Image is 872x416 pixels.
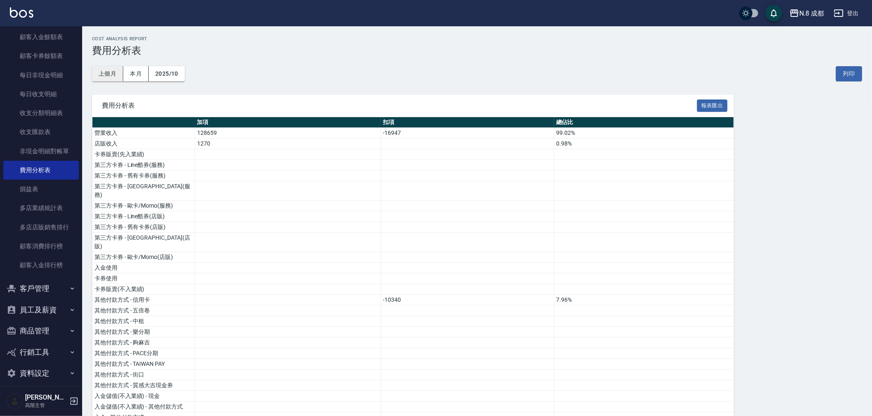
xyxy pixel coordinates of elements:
[92,348,195,359] td: 其他付款方式 - PACE分期
[92,233,195,252] td: 第三方卡券 - [GEOGRAPHIC_DATA](店販)
[92,337,195,348] td: 其他付款方式 - 夠麻吉
[92,305,195,316] td: 其他付款方式 - 五倍卷
[92,149,195,160] td: 卡券販賣(先入業績)
[3,320,79,342] button: 商品管理
[7,393,23,409] img: Person
[3,85,79,104] a: 每日收支明細
[92,284,195,295] td: 卡券販賣(不入業績)
[554,295,734,305] td: 7.96%
[3,104,79,122] a: 收支分類明細表
[799,8,824,18] div: N.8 成都
[92,359,195,370] td: 其他付款方式 - TAIWAN PAY
[3,218,79,237] a: 多店店販銷售排行
[786,5,827,22] button: N.8 成都
[195,139,381,149] td: 1270
[92,160,195,171] td: 第三方卡券 - Line酷券(服務)
[836,66,862,81] button: 列印
[3,28,79,46] a: 顧客入金餘額表
[123,66,149,81] button: 本月
[102,102,697,110] span: 費用分析表
[92,181,195,201] td: 第三方卡券 - [GEOGRAPHIC_DATA](服務)
[554,128,734,139] td: 99.02%
[149,66,185,81] button: 2025/10
[92,370,195,380] td: 其他付款方式 - 街口
[3,122,79,141] a: 收支匯款表
[25,402,67,409] p: 高階主管
[381,295,554,305] td: -10340
[92,128,195,139] td: 營業收入
[92,66,123,81] button: 上個月
[92,222,195,233] td: 第三方卡券 - 舊有卡券(店販)
[3,299,79,321] button: 員工及薪資
[92,380,195,391] td: 其他付款方式 - 質感大吉現金券
[831,6,862,21] button: 登出
[92,201,195,211] td: 第三方卡券 - 歐卡/Momo(服務)
[3,199,79,217] a: 多店業績統計表
[92,171,195,181] td: 第三方卡券 - 舊有卡券(服務)
[381,117,554,128] th: 扣項
[3,363,79,384] button: 資料設定
[92,36,862,42] h2: Cost analysis Report
[92,295,195,305] td: 其他付款方式 - 信用卡
[3,161,79,180] a: 費用分析表
[92,327,195,337] td: 其他付款方式 - 樂分期
[3,142,79,161] a: 非現金明細對帳單
[3,256,79,275] a: 顧客入金排行榜
[3,66,79,85] a: 每日非現金明細
[3,46,79,65] a: 顧客卡券餘額表
[92,45,862,56] h3: 費用分析表
[92,316,195,327] td: 其他付款方式 - 中租
[92,263,195,273] td: 入金使用
[92,252,195,263] td: 第三方卡券 - 歐卡/Momo(店販)
[92,391,195,402] td: 入金儲值(不入業績) - 現金
[3,278,79,299] button: 客戶管理
[554,139,734,149] td: 0.98%
[766,5,782,21] button: save
[195,117,381,128] th: 加項
[92,273,195,284] td: 卡券使用
[697,99,727,112] button: 報表匯出
[3,180,79,199] a: 損益表
[10,7,33,18] img: Logo
[92,211,195,222] td: 第三方卡券 - Line酷券(店販)
[195,128,381,139] td: 128659
[92,402,195,412] td: 入金儲值(不入業績) - 其他付款方式
[554,117,734,128] th: 總佔比
[381,128,554,139] td: -16947
[3,342,79,363] button: 行銷工具
[25,393,67,402] h5: [PERSON_NAME]
[92,139,195,149] td: 店販收入
[3,237,79,256] a: 顧客消費排行榜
